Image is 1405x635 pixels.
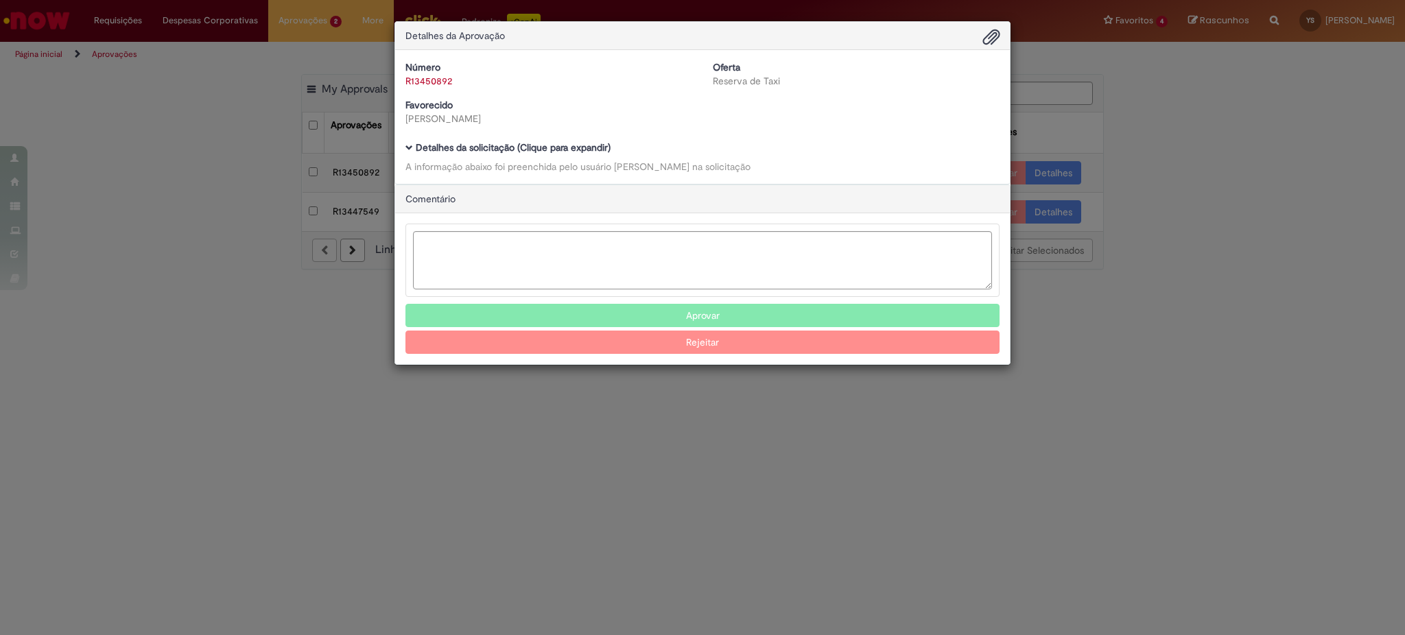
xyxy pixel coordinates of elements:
a: R13450892 [405,75,452,87]
button: Rejeitar [405,331,1000,354]
b: Detalhes da solicitação (Clique para expandir) [416,141,611,154]
h5: Detalhes da solicitação (Clique para expandir) [405,143,1000,153]
div: Reserva de Taxi [713,74,1000,88]
div: A informação abaixo foi preenchida pelo usuário [PERSON_NAME] na solicitação [405,160,1000,173]
span: Detalhes da Aprovação [405,29,505,42]
div: [PERSON_NAME] [405,112,692,125]
b: Oferta [713,61,740,73]
b: Favorecido [405,99,453,111]
b: Número [405,61,440,73]
span: Comentário [405,193,456,205]
button: Aprovar [405,304,1000,327]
